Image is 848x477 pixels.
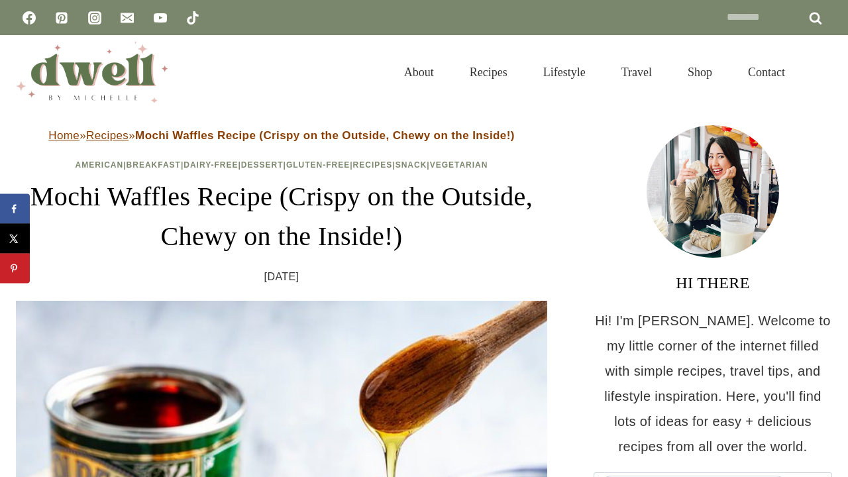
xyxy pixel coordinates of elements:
img: DWELL by michelle [16,42,168,103]
a: YouTube [147,5,174,31]
h3: HI THERE [594,271,832,295]
h1: Mochi Waffles Recipe (Crispy on the Outside, Chewy on the Inside!) [16,177,547,256]
a: Shop [670,49,730,95]
a: Breakfast [127,160,181,170]
a: Email [114,5,140,31]
a: Dairy-Free [184,160,238,170]
button: View Search Form [810,61,832,83]
a: Travel [604,49,670,95]
a: Home [48,129,79,142]
a: Pinterest [48,5,75,31]
a: Snack [396,160,427,170]
a: Lifestyle [525,49,604,95]
a: Recipes [353,160,393,170]
span: | | | | | | | [76,160,488,170]
a: American [76,160,124,170]
span: » » [48,129,515,142]
a: Facebook [16,5,42,31]
time: [DATE] [264,267,299,287]
a: Recipes [452,49,525,95]
a: Dessert [241,160,284,170]
a: About [386,49,452,95]
a: Gluten-Free [286,160,350,170]
a: TikTok [180,5,206,31]
a: Instagram [81,5,108,31]
p: Hi! I'm [PERSON_NAME]. Welcome to my little corner of the internet filled with simple recipes, tr... [594,308,832,459]
a: Recipes [86,129,129,142]
strong: Mochi Waffles Recipe (Crispy on the Outside, Chewy on the Inside!) [135,129,515,142]
nav: Primary Navigation [386,49,803,95]
a: Vegetarian [430,160,488,170]
a: Contact [730,49,803,95]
